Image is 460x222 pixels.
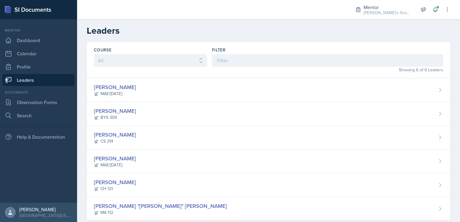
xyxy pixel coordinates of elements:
[94,178,136,186] div: [PERSON_NAME]
[364,10,412,16] div: [PERSON_NAME]'s Group / Fall 2025
[94,107,136,115] div: [PERSON_NAME]
[2,131,75,143] div: Help & Documentation
[94,91,136,97] div: MAE/[DATE]
[94,47,111,53] label: Course
[19,206,72,212] div: [PERSON_NAME]
[87,126,450,150] a: [PERSON_NAME] CS 214
[94,83,136,91] div: [PERSON_NAME]
[87,173,450,197] a: [PERSON_NAME] CH 121
[2,34,75,46] a: Dashboard
[94,154,136,162] div: [PERSON_NAME]
[19,212,72,218] div: [GEOGRAPHIC_DATA][US_STATE] in [GEOGRAPHIC_DATA]
[87,102,450,126] a: [PERSON_NAME] BYS 300
[87,197,450,220] a: [PERSON_NAME] "[PERSON_NAME]" [PERSON_NAME] MA 112
[2,96,75,108] a: Observation Forms
[87,150,450,173] a: [PERSON_NAME] MAE/[DATE]
[94,114,136,121] div: BYS 300
[212,47,225,53] label: Filter
[212,54,443,67] input: Filter
[2,74,75,86] a: Leaders
[87,25,450,36] h2: Leaders
[94,209,227,216] div: MA 112
[94,162,136,168] div: MAE/[DATE]
[94,138,136,144] div: CS 214
[87,78,450,102] a: [PERSON_NAME] MAE/[DATE]
[2,28,75,33] div: Mentor
[364,4,412,11] div: Mentor
[2,61,75,73] a: Profile
[94,202,227,210] div: [PERSON_NAME] "[PERSON_NAME]" [PERSON_NAME]
[94,186,136,192] div: CH 121
[94,131,136,139] div: [PERSON_NAME]
[2,90,75,95] div: Documents
[2,48,75,60] a: Calendar
[212,67,443,73] div: Showing 6 of 6 Leaders
[2,109,75,122] a: Search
